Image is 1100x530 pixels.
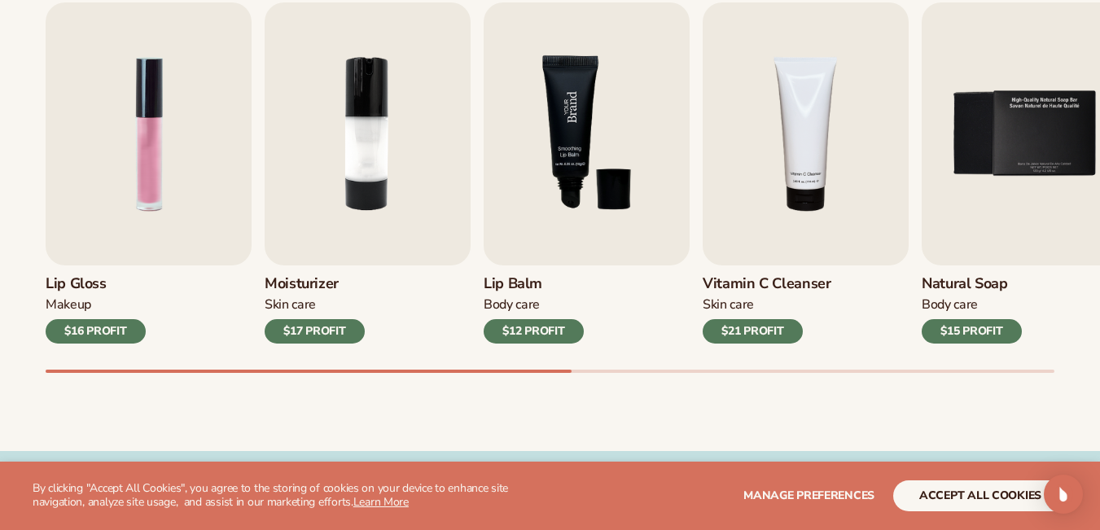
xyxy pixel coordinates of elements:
a: 1 / 9 [46,2,252,344]
h3: Moisturizer [265,275,365,293]
p: By clicking "Accept All Cookies", you agree to the storing of cookies on your device to enhance s... [33,482,543,510]
div: Open Intercom Messenger [1044,475,1083,514]
div: Skin Care [265,296,365,313]
div: Skin Care [703,296,831,313]
div: Body Care [922,296,1022,313]
div: $16 PROFIT [46,319,146,344]
div: $17 PROFIT [265,319,365,344]
img: Shopify Image 4 [484,2,690,265]
a: 4 / 9 [703,2,909,344]
a: 3 / 9 [484,2,690,344]
h3: Natural Soap [922,275,1022,293]
div: $15 PROFIT [922,319,1022,344]
h3: Lip Gloss [46,275,146,293]
span: Manage preferences [743,488,874,503]
h3: Lip Balm [484,275,584,293]
h3: Vitamin C Cleanser [703,275,831,293]
a: Learn More [353,494,409,510]
div: Body Care [484,296,584,313]
div: $21 PROFIT [703,319,803,344]
a: 2 / 9 [265,2,471,344]
div: $12 PROFIT [484,319,584,344]
button: Manage preferences [743,480,874,511]
div: Makeup [46,296,146,313]
button: accept all cookies [893,480,1067,511]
